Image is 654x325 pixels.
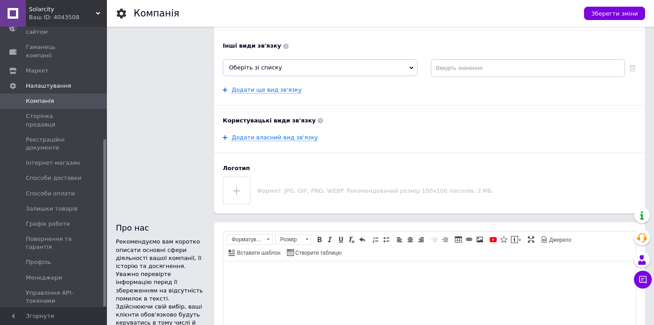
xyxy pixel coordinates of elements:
[229,64,282,71] span: Оберіть зі списку
[347,235,356,244] a: Видалити форматування
[499,235,509,244] a: Вставити іконку
[286,248,343,257] a: Створити таблицю
[371,235,380,244] a: Вставити/видалити нумерований список
[26,43,82,59] span: Гаманець компанії
[26,67,49,75] span: Маркет
[526,235,536,244] a: Максимізувати
[510,235,523,244] a: Вставити повідомлення
[26,220,70,228] span: Графік роботи
[395,235,405,244] a: По лівому краю
[26,289,82,305] span: Управління API-токенами
[584,7,645,20] button: Зберегти зміни
[464,235,474,244] a: Вставити/Редагувати посилання (Ctrl+L)
[294,249,342,257] span: Створити таблицю
[26,20,82,36] span: Управління сайтом
[26,97,54,105] span: Компанія
[315,235,324,244] a: Жирний (Ctrl+B)
[416,235,426,244] a: По правому краю
[227,234,273,245] a: Форматування
[336,235,346,244] a: Підкреслений (Ctrl+U)
[29,13,107,21] div: Ваш ID: 4043508
[257,187,636,194] p: Формат: JPG, GIF, PNG, WEBP. Рекомендований розмір 100х100 пікселів, 2 МБ.
[236,249,281,257] span: Вставити шаблон
[26,235,82,251] span: Повернення та гарантія
[29,5,96,13] span: Solarcity
[26,112,82,128] span: Сторінка продавця
[276,235,302,244] span: Розмір
[475,235,485,244] a: Зображення
[116,222,205,233] div: Про нас
[591,10,638,17] span: Зберегти зміни
[227,235,264,244] span: Форматування
[431,59,625,77] input: Введіть значення
[223,42,636,50] b: Інші види зв'язку
[26,258,51,266] span: Профіль
[488,235,498,244] a: Додати відео з YouTube
[232,86,302,93] a: Додати ще вид зв'язку
[26,174,82,182] span: Способи доставки
[223,117,636,125] b: Користувацькі види зв'язку
[540,235,573,244] a: Джерело
[232,134,318,141] a: Додати власний вид зв'язку
[429,235,439,244] a: Зменшити відступ
[357,235,367,244] a: Повернути (Ctrl+Z)
[548,236,572,244] span: Джерело
[26,136,82,152] span: Реєстраційні документи
[381,235,391,244] a: Вставити/видалити маркований список
[275,234,311,245] a: Розмір
[634,271,652,288] button: Чат з покупцем
[440,235,450,244] a: Збільшити відступ
[227,248,282,257] a: Вставити шаблон
[26,190,75,198] span: Способи оплати
[405,235,415,244] a: По центру
[454,235,463,244] a: Таблиця
[134,8,179,19] h1: Компанія
[26,274,62,282] span: Менеджери
[26,159,80,167] span: Інтернет-магазин
[325,235,335,244] a: Курсив (Ctrl+I)
[26,82,71,90] span: Налаштування
[223,164,636,172] b: Логотип
[26,205,78,213] span: Залишки товарів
